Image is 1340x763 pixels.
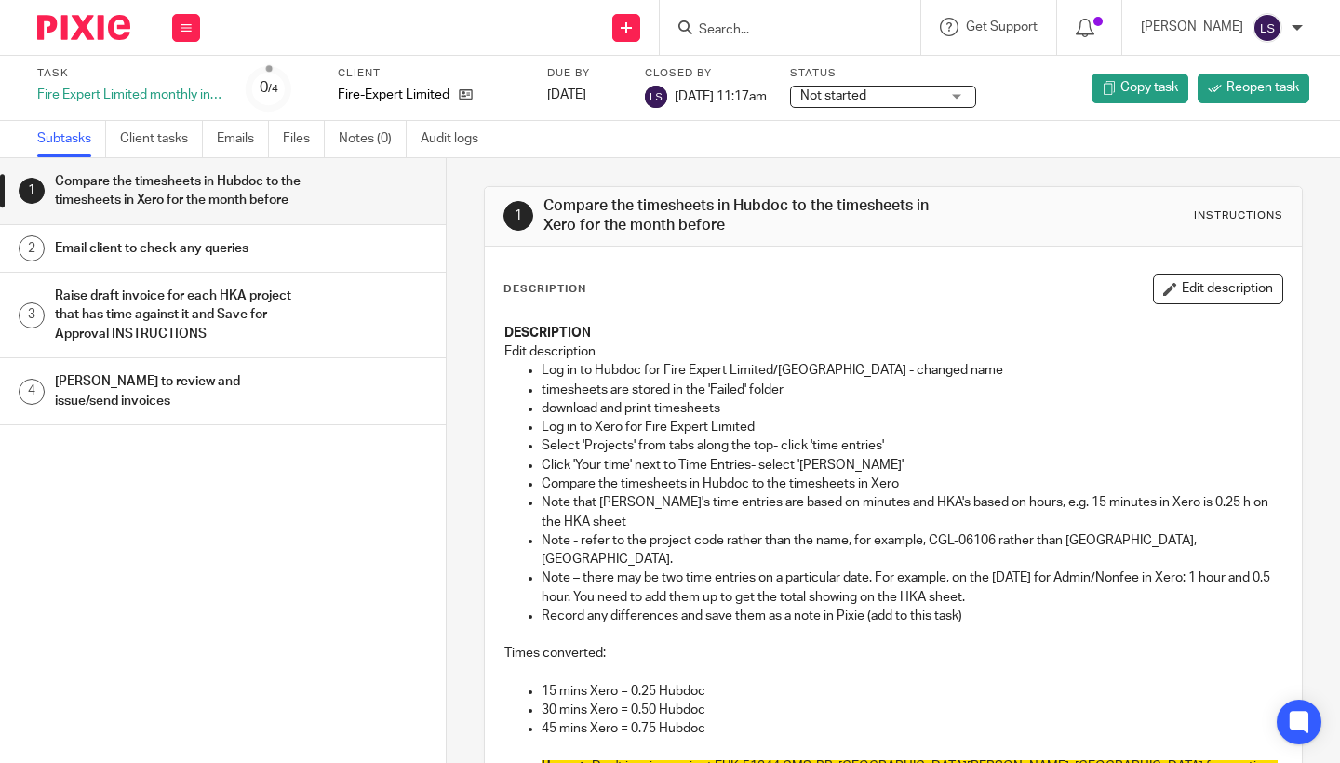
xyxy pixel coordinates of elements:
p: Edit description [504,342,1282,361]
p: Compare the timesheets in Hubdoc to the timesheets in Xero [542,475,1282,493]
h1: Compare the timesheets in Hubdoc to the timesheets in Xero for the month before [55,167,303,215]
span: Not started [800,89,866,102]
div: [DATE] [547,86,622,104]
input: Search [697,22,864,39]
span: Get Support [966,20,1038,33]
label: Closed by [645,66,767,81]
p: download and print timesheets [542,399,1282,418]
button: Edit description [1153,274,1283,304]
div: Instructions [1194,208,1283,223]
p: 45 mins Xero = 0.75 Hubdoc [542,719,1282,738]
div: 4 [19,379,45,405]
p: Record any differences and save them as a note in Pixie (add to this task) [542,607,1282,625]
a: Copy task [1092,74,1188,103]
h1: Compare the timesheets in Hubdoc to the timesheets in Xero for the month before [543,196,933,236]
a: Notes (0) [339,121,407,157]
a: Files [283,121,325,157]
p: Note that [PERSON_NAME]'s time entries are based on minutes and HKA's based on hours, e.g. 15 min... [542,493,1282,531]
label: Client [338,66,524,81]
p: Fire-Expert Limited [338,86,449,104]
p: Click 'Your time' next to Time Entries- select '[PERSON_NAME]' [542,456,1282,475]
label: Due by [547,66,622,81]
a: Audit logs [421,121,492,157]
h1: [PERSON_NAME] to review and issue/send invoices [55,368,303,415]
p: 15 mins Xero = 0.25 Hubdoc [542,682,1282,701]
span: Copy task [1120,78,1178,97]
p: timesheets are stored in the 'Failed' folder [542,381,1282,399]
p: 30 mins Xero = 0.50 Hubdoc [542,701,1282,719]
div: 0 [260,77,278,99]
p: Log in to Hubdoc for Fire Expert Limited/[GEOGRAPHIC_DATA] - changed name [542,361,1282,380]
small: /4 [268,84,278,94]
div: 3 [19,302,45,328]
a: Subtasks [37,121,106,157]
div: 1 [503,201,533,231]
p: Times converted: [504,644,1282,663]
p: Log in to Xero for Fire Expert Limited [542,418,1282,436]
a: Reopen task [1198,74,1309,103]
p: Note - refer to the project code rather than the name, for example, CGL-06106 rather than [GEOGRA... [542,531,1282,569]
a: Emails [217,121,269,157]
h1: Email client to check any queries [55,234,303,262]
p: Description [503,282,586,297]
p: Select 'Projects' from tabs along the top- click 'time entries' [542,436,1282,455]
img: Pixie [37,15,130,40]
div: 1 [19,178,45,204]
span: [DATE] 11:17am [675,89,767,102]
span: Reopen task [1226,78,1299,97]
div: Fire Expert Limited monthly invoicing [37,86,223,104]
h1: Raise draft invoice for each HKA project that has time against it and Save for Approval INSTRUCTIONS [55,282,303,348]
strong: DESCRIPTION [504,327,591,340]
label: Status [790,66,976,81]
label: Task [37,66,223,81]
a: Client tasks [120,121,203,157]
img: svg%3E [645,86,667,108]
img: svg%3E [1253,13,1282,43]
p: Note – there may be two time entries on a particular date. For example, on the [DATE] for Admin/N... [542,569,1282,607]
div: 2 [19,235,45,261]
p: [PERSON_NAME] [1141,18,1243,36]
